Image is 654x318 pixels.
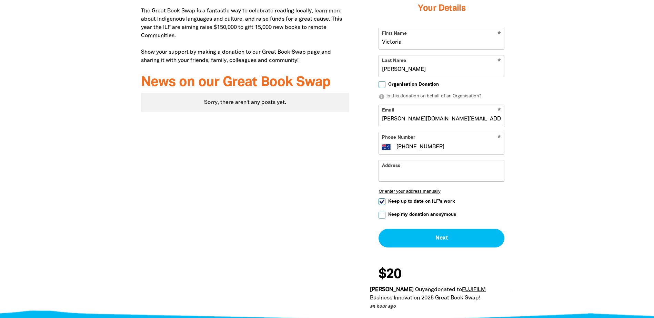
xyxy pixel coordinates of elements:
div: Sorry, there aren't any posts yet. [141,93,350,112]
input: Keep my donation anonymous [379,212,385,219]
button: Or enter your address manually [379,189,504,194]
em: Ouyang [415,287,434,292]
div: Donation stream [370,264,513,310]
span: Keep up to date on ILF's work [388,198,455,205]
div: Paginated content [141,93,350,112]
p: an hour ago [370,304,507,310]
i: info [379,94,385,100]
span: Keep my donation anonymous [388,211,456,218]
span: $20 [379,268,401,282]
h3: News on our Great Book Swap [141,75,350,90]
input: Keep up to date on ILF's work [379,198,385,205]
button: Next [379,229,504,247]
span: Organisation Donation [388,81,439,88]
input: Organisation Donation [379,81,385,88]
span: donated to [434,287,462,292]
p: Is this donation on behalf of an Organisation? [379,93,504,100]
i: Required [497,135,501,141]
em: [PERSON_NAME] [370,287,414,292]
